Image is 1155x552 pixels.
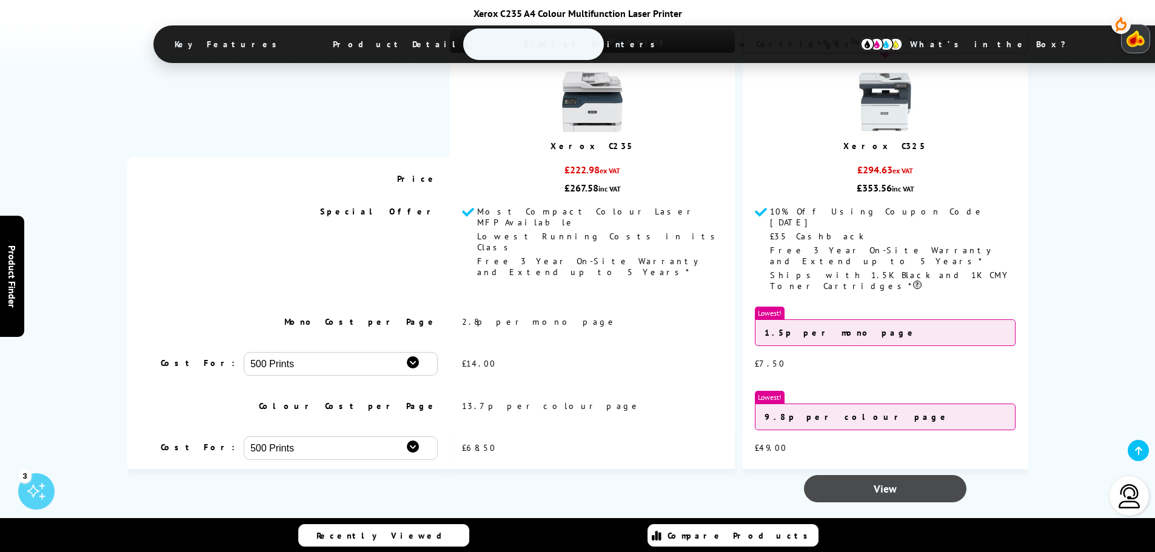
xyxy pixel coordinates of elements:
[462,442,496,453] span: £68.50
[755,442,787,453] span: £49.00
[462,182,723,194] div: £267.58
[259,401,438,411] span: Colour Cost per Page
[551,141,634,151] a: Xerox C235
[843,141,927,151] a: Xerox C325
[156,30,301,59] span: Key Features
[161,357,235,368] span: Cost For:
[755,404,1016,430] div: 9.8p per colour page
[755,164,1016,182] div: £294.63
[770,231,864,242] span: £35 Cashback
[462,316,617,327] span: 2.8p per mono page
[892,184,914,193] span: inc VAT
[6,245,18,307] span: Product Finder
[477,256,706,278] span: Free 3 Year On-Site Warranty and Extend up to 5 Years*
[770,245,999,267] span: Free 3 Year On-Site Warranty and Extend up to 5 Years*
[598,184,621,193] span: inc VAT
[804,475,966,502] a: View
[648,524,819,547] a: Compare Products
[668,530,814,541] span: Compare Products
[693,28,879,60] span: View Cartridges
[860,38,903,51] img: cmyk-icon.svg
[462,164,723,182] div: £222.98
[284,316,438,327] span: Mono Cost per Page
[874,482,897,496] span: View
[315,30,492,59] span: Product Details
[892,30,1096,59] span: What’s in the Box?
[755,391,785,404] span: Lowest!
[755,319,1016,346] div: 1.5p per mono page
[477,206,695,228] span: Most Compact Colour Laser MFP Available
[770,270,1011,291] span: Ships with 1.5K Black and 1K CMY Toner Cartridges*
[161,442,235,453] span: Cost For:
[397,173,438,184] span: Price
[462,401,641,411] span: 13.7p per colour page
[320,206,438,217] span: Special Offer
[855,71,916,132] img: xerox-c325-front-small.jpg
[770,206,985,228] span: 10% Off Using Coupon Code [DATE]
[298,524,469,547] a: Recently Viewed
[462,358,496,369] span: £14.00
[18,469,32,482] div: 3
[755,358,785,369] span: £7.50
[477,231,721,253] span: Lowest Running Costs in its Class
[153,7,1002,19] div: Xerox C235 A4 Colour Multifunction Laser Printer
[506,30,680,59] span: Similar Printers
[600,166,620,175] span: ex VAT
[316,530,454,541] span: Recently Viewed
[562,71,623,132] img: Xerox-C235-Front-Main-Med.jpg
[755,182,1016,194] div: £353.56
[892,166,913,175] span: ex VAT
[1117,484,1142,508] img: user-headset-light.svg
[755,307,785,319] span: Lowest!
